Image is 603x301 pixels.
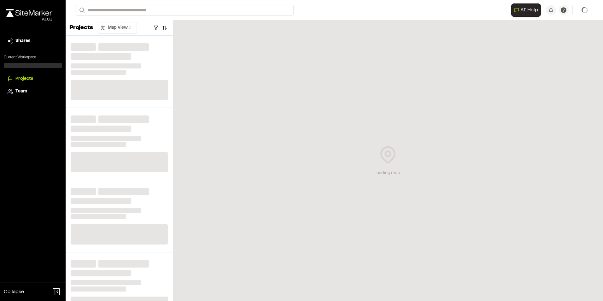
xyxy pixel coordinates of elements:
[15,38,30,44] span: Shares
[520,6,538,14] span: AI Help
[4,288,24,296] span: Collapse
[511,3,541,17] button: Open AI Assistant
[6,17,52,22] div: Oh geez...please don't...
[374,170,402,177] div: Loading map...
[8,75,58,82] a: Projects
[8,88,58,95] a: Team
[511,3,543,17] div: Open AI Assistant
[15,88,27,95] span: Team
[69,24,93,32] p: Projects
[6,9,52,17] img: rebrand.png
[4,55,62,60] p: Current Workspace
[8,38,58,44] a: Shares
[76,5,87,15] button: Search
[15,75,33,82] span: Projects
